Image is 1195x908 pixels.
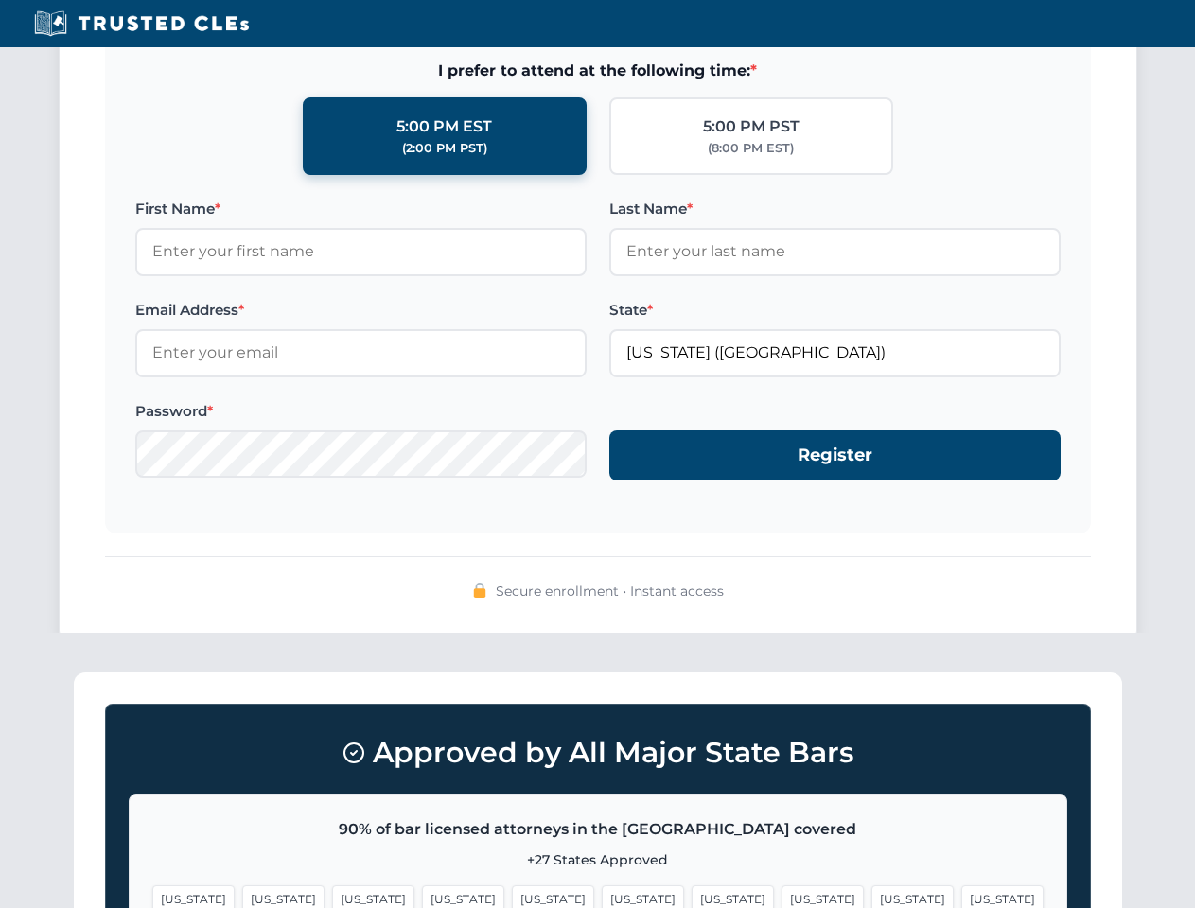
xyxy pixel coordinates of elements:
[472,583,487,598] img: 🔒
[703,114,800,139] div: 5:00 PM PST
[135,59,1061,83] span: I prefer to attend at the following time:
[708,139,794,158] div: (8:00 PM EST)
[28,9,255,38] img: Trusted CLEs
[396,114,492,139] div: 5:00 PM EST
[135,228,587,275] input: Enter your first name
[496,581,724,602] span: Secure enrollment • Instant access
[609,198,1061,220] label: Last Name
[402,139,487,158] div: (2:00 PM PST)
[135,198,587,220] label: First Name
[135,329,587,376] input: Enter your email
[609,430,1061,480] button: Register
[135,299,587,322] label: Email Address
[152,817,1044,842] p: 90% of bar licensed attorneys in the [GEOGRAPHIC_DATA] covered
[609,299,1061,322] label: State
[609,329,1061,376] input: Florida (FL)
[609,228,1061,275] input: Enter your last name
[135,400,587,423] label: Password
[129,727,1067,778] h3: Approved by All Major State Bars
[152,849,1044,870] p: +27 States Approved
